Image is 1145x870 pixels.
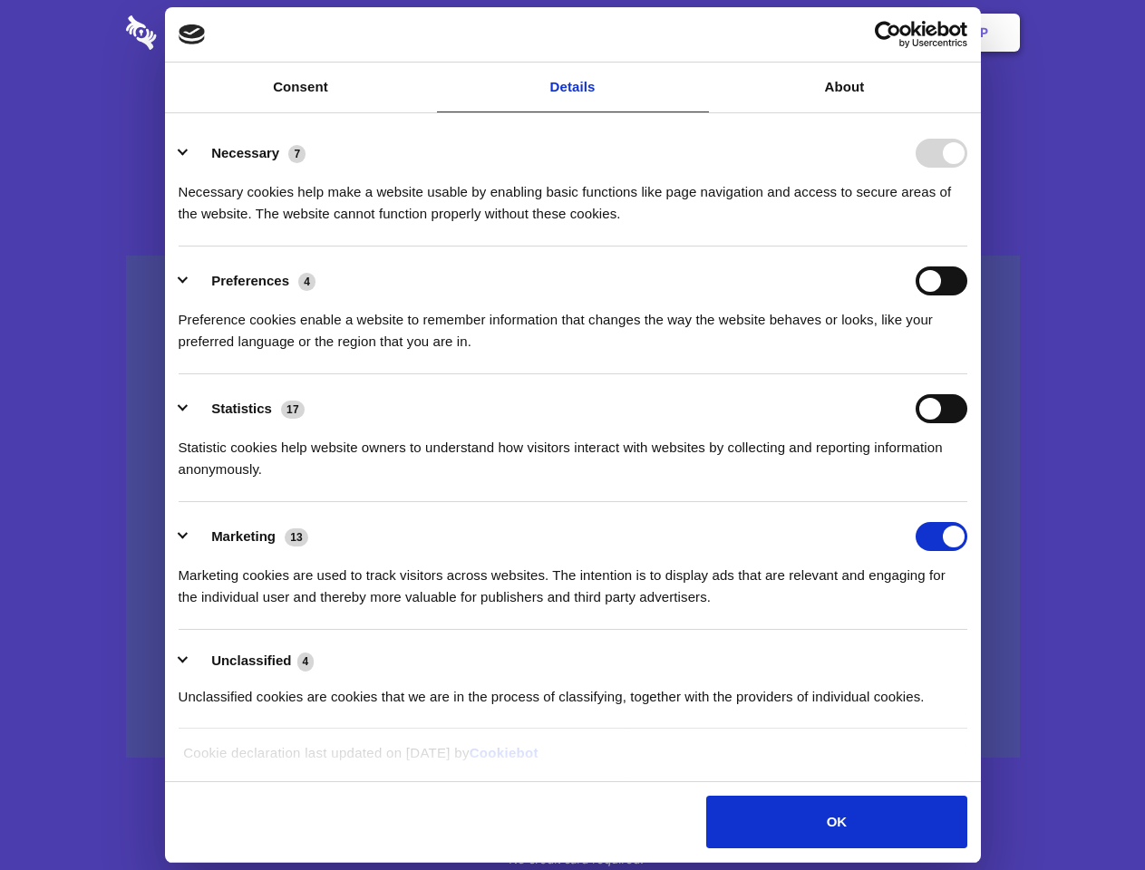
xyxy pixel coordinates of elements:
div: Cookie declaration last updated on [DATE] by [170,742,975,778]
a: Consent [165,63,437,112]
label: Statistics [211,401,272,416]
a: About [709,63,981,112]
button: Unclassified (4) [179,650,325,672]
a: Contact [735,5,819,61]
div: Unclassified cookies are cookies that we are in the process of classifying, together with the pro... [179,672,967,708]
label: Preferences [211,273,289,288]
button: Statistics (17) [179,394,316,423]
img: logo-wordmark-white-trans-d4663122ce5f474addd5e946df7df03e33cb6a1c49d2221995e7729f52c070b2.svg [126,15,281,50]
div: Statistic cookies help website owners to understand how visitors interact with websites by collec... [179,423,967,480]
a: Wistia video thumbnail [126,256,1020,759]
iframe: Drift Widget Chat Controller [1054,779,1123,848]
img: logo [179,24,206,44]
button: Marketing (13) [179,522,320,551]
button: Necessary (7) [179,139,317,168]
a: Usercentrics Cookiebot - opens in a new window [809,21,967,48]
label: Necessary [211,145,279,160]
div: Necessary cookies help make a website usable by enabling basic functions like page navigation and... [179,168,967,225]
span: 4 [298,273,315,291]
span: 17 [281,401,305,419]
a: Cookiebot [470,745,539,760]
span: 4 [297,652,315,671]
div: Preference cookies enable a website to remember information that changes the way the website beha... [179,295,967,353]
span: 13 [285,528,308,546]
a: Pricing [532,5,611,61]
a: Details [437,63,709,112]
h1: Eliminate Slack Data Loss. [126,82,1020,147]
a: Login [822,5,901,61]
button: OK [706,796,966,848]
span: 7 [288,145,306,163]
h4: Auto-redaction of sensitive data, encrypted data sharing and self-destructing private chats. Shar... [126,165,1020,225]
div: Marketing cookies are used to track visitors across websites. The intention is to display ads tha... [179,551,967,608]
button: Preferences (4) [179,266,327,295]
label: Marketing [211,528,276,544]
